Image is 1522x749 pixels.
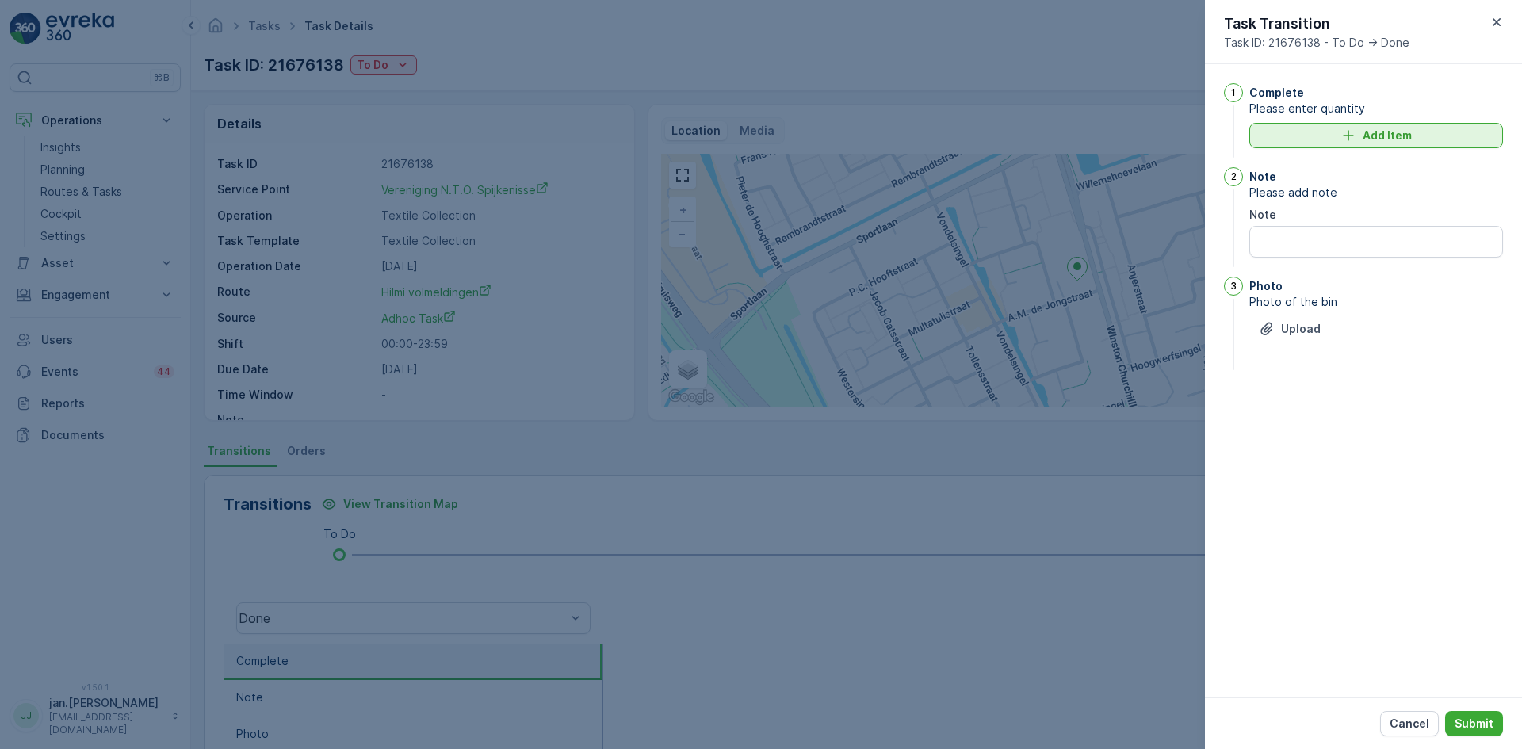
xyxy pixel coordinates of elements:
[1224,277,1243,296] div: 3
[1249,185,1503,201] span: Please add note
[1249,208,1276,221] label: Note
[1249,85,1304,101] p: Complete
[1249,316,1330,342] button: Upload File
[1249,123,1503,148] button: Add Item
[1445,711,1503,736] button: Submit
[1224,167,1243,186] div: 2
[1455,716,1493,732] p: Submit
[1224,35,1409,51] span: Task ID: 21676138 - To Do -> Done
[1224,83,1243,102] div: 1
[1363,128,1412,143] p: Add Item
[1249,169,1276,185] p: Note
[1390,716,1429,732] p: Cancel
[1224,13,1409,35] p: Task Transition
[1380,711,1439,736] button: Cancel
[1281,321,1321,337] p: Upload
[1249,101,1503,117] span: Please enter quantity
[1249,294,1503,310] span: Photo of the bin
[1249,278,1283,294] p: Photo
